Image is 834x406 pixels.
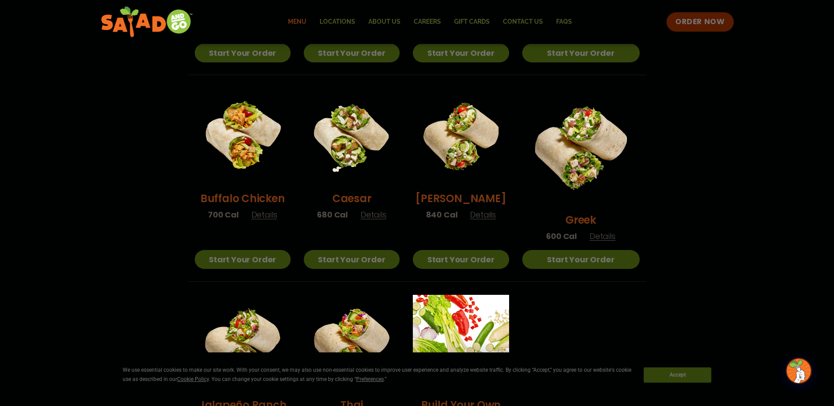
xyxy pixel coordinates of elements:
span: 700 Cal [208,209,239,221]
span: ORDER NOW [675,17,725,27]
a: Start Your Order [304,250,400,269]
a: Menu [281,12,313,32]
span: Details [590,231,615,242]
span: Cookie Policy [177,376,209,382]
a: Start Your Order [413,250,509,269]
a: ORDER NOW [666,12,733,32]
h2: Caesar [332,191,371,206]
img: Product photo for Cobb Wrap [413,88,509,184]
h2: [PERSON_NAME] [415,191,506,206]
span: Preferences [356,376,384,382]
h2: Greek [565,212,596,228]
span: Details [470,209,496,220]
a: Careers [407,12,448,32]
div: We use essential cookies to make our site work. With your consent, we may also use non-essential ... [123,366,633,384]
img: Product photo for Buffalo Chicken Wrap [195,88,291,184]
h2: Buffalo Chicken [200,191,284,206]
a: Start Your Order [522,250,640,269]
a: Start Your Order [413,43,509,62]
div: Cookie Consent Prompt [108,352,727,397]
span: 840 Cal [426,209,458,221]
span: Details [251,209,277,220]
a: Contact Us [496,12,550,32]
a: Start Your Order [195,43,291,62]
a: Start Your Order [304,43,400,62]
a: Start Your Order [522,43,640,62]
img: Product photo for Greek Wrap [522,88,640,206]
img: new-SAG-logo-768×292 [101,4,193,40]
img: Product photo for Jalapeño Ranch Wrap [195,295,291,391]
span: Details [361,209,386,220]
a: Start Your Order [195,250,291,269]
button: Accept [644,367,711,383]
a: FAQs [550,12,579,32]
a: GIFT CARDS [448,12,496,32]
img: Product photo for Build Your Own [413,295,509,391]
a: Locations [313,12,362,32]
img: Product photo for Caesar Wrap [304,88,400,184]
img: wpChatIcon [787,359,811,383]
a: About Us [362,12,407,32]
span: 680 Cal [317,209,348,221]
span: 600 Cal [546,230,577,242]
nav: Menu [281,12,579,32]
img: Product photo for Thai Wrap [304,295,400,391]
